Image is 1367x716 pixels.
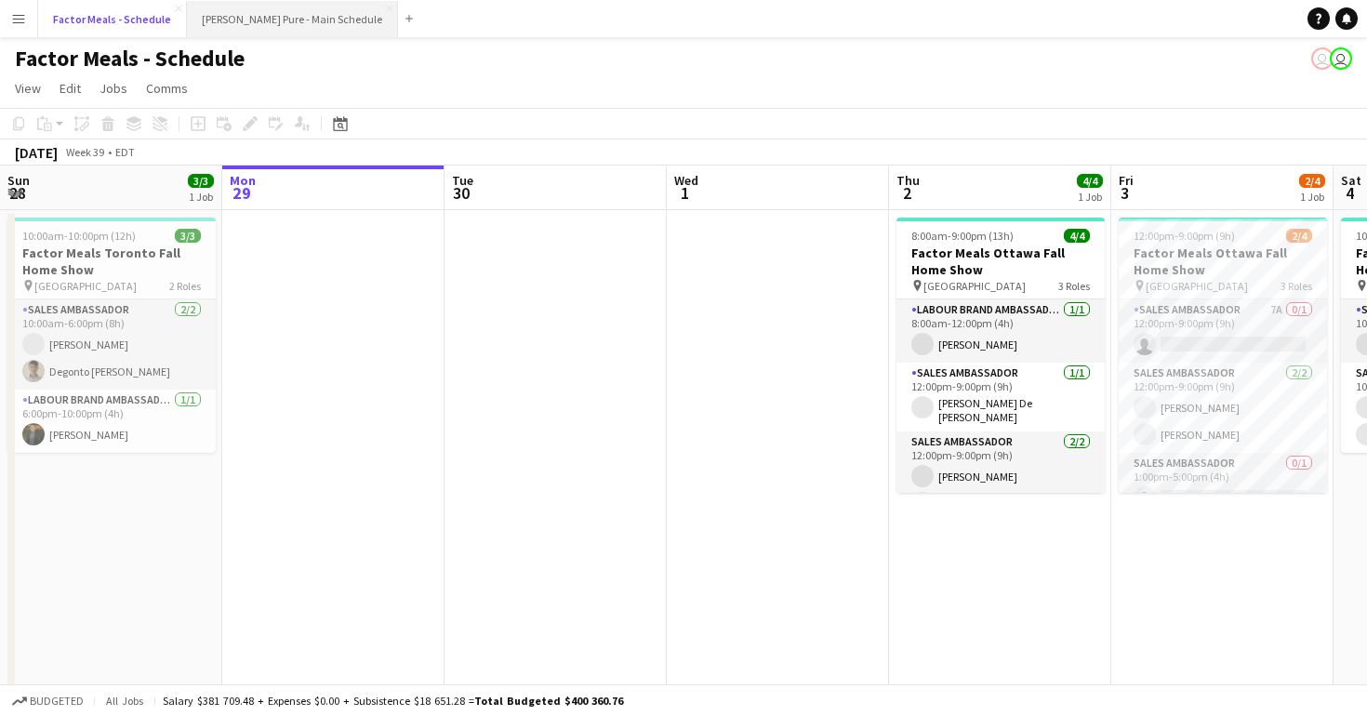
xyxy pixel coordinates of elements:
span: 12:00pm-9:00pm (9h) [1134,229,1235,243]
span: Total Budgeted $400 360.76 [474,694,623,708]
app-user-avatar: Tifany Scifo [1330,47,1352,70]
app-card-role: Sales Ambassador2/212:00pm-9:00pm (9h)[PERSON_NAME][PERSON_NAME] [1119,363,1327,453]
a: Jobs [92,76,135,100]
span: Edit [60,80,81,97]
span: Wed [674,172,698,189]
app-card-role: Sales Ambassador2/212:00pm-9:00pm (9h)[PERSON_NAME] [896,431,1105,522]
app-card-role: Labour Brand Ambassadors1/16:00pm-10:00pm (4h)[PERSON_NAME] [7,390,216,453]
a: View [7,76,48,100]
app-card-role: Sales Ambassador0/11:00pm-5:00pm (4h) [1119,453,1327,516]
span: 2 [894,182,920,204]
span: Sun [7,172,30,189]
span: Mon [230,172,256,189]
h1: Factor Meals - Schedule [15,45,245,73]
span: Fri [1119,172,1134,189]
div: 1 Job [189,190,213,204]
h3: Factor Meals Ottawa Fall Home Show [896,245,1105,278]
a: Edit [52,76,88,100]
span: 3/3 [188,174,214,188]
span: 4/4 [1064,229,1090,243]
span: 1 [671,182,698,204]
span: 2 Roles [169,279,201,293]
span: [GEOGRAPHIC_DATA] [34,279,137,293]
span: 4 [1338,182,1361,204]
div: Salary $381 709.48 + Expenses $0.00 + Subsistence $18 651.28 = [163,694,623,708]
span: 28 [5,182,30,204]
app-card-role: Sales Ambassador1/112:00pm-9:00pm (9h)[PERSON_NAME] De [PERSON_NAME] [896,363,1105,431]
span: Tue [452,172,473,189]
div: 1 Job [1300,190,1324,204]
app-card-role: Labour Brand Ambassadors1/18:00am-12:00pm (4h)[PERSON_NAME] [896,299,1105,363]
span: 3 Roles [1058,279,1090,293]
button: Budgeted [9,691,86,711]
span: 3 [1116,182,1134,204]
h3: Factor Meals Ottawa Fall Home Show [1119,245,1327,278]
span: Thu [896,172,920,189]
span: Jobs [100,80,127,97]
span: 10:00am-10:00pm (12h) [22,229,136,243]
span: 8:00am-9:00pm (13h) [911,229,1014,243]
span: 3 Roles [1281,279,1312,293]
div: 1 Job [1078,190,1102,204]
span: Week 39 [61,145,108,159]
div: EDT [115,145,135,159]
span: All jobs [102,694,147,708]
div: [DATE] [15,143,58,162]
h3: Factor Meals Toronto Fall Home Show [7,245,216,278]
a: Comms [139,76,195,100]
app-job-card: 12:00pm-9:00pm (9h)2/4Factor Meals Ottawa Fall Home Show [GEOGRAPHIC_DATA]3 RolesSales Ambassador... [1119,218,1327,493]
span: Budgeted [30,695,84,708]
app-card-role: Sales Ambassador7A0/112:00pm-9:00pm (9h) [1119,299,1327,363]
button: Factor Meals - Schedule [38,1,187,37]
span: Sat [1341,172,1361,189]
span: [GEOGRAPHIC_DATA] [1146,279,1248,293]
app-user-avatar: Leticia Fayzano [1311,47,1334,70]
span: 30 [449,182,473,204]
span: 3/3 [175,229,201,243]
span: 29 [227,182,256,204]
span: 2/4 [1286,229,1312,243]
span: Comms [146,80,188,97]
button: [PERSON_NAME] Pure - Main Schedule [187,1,398,37]
app-card-role: Sales Ambassador2/210:00am-6:00pm (8h)[PERSON_NAME]Degonto [PERSON_NAME] [7,299,216,390]
app-job-card: 8:00am-9:00pm (13h)4/4Factor Meals Ottawa Fall Home Show [GEOGRAPHIC_DATA]3 RolesLabour Brand Amb... [896,218,1105,493]
span: View [15,80,41,97]
span: [GEOGRAPHIC_DATA] [923,279,1026,293]
span: 4/4 [1077,174,1103,188]
span: 2/4 [1299,174,1325,188]
app-job-card: 10:00am-10:00pm (12h)3/3Factor Meals Toronto Fall Home Show [GEOGRAPHIC_DATA]2 RolesSales Ambassa... [7,218,216,453]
